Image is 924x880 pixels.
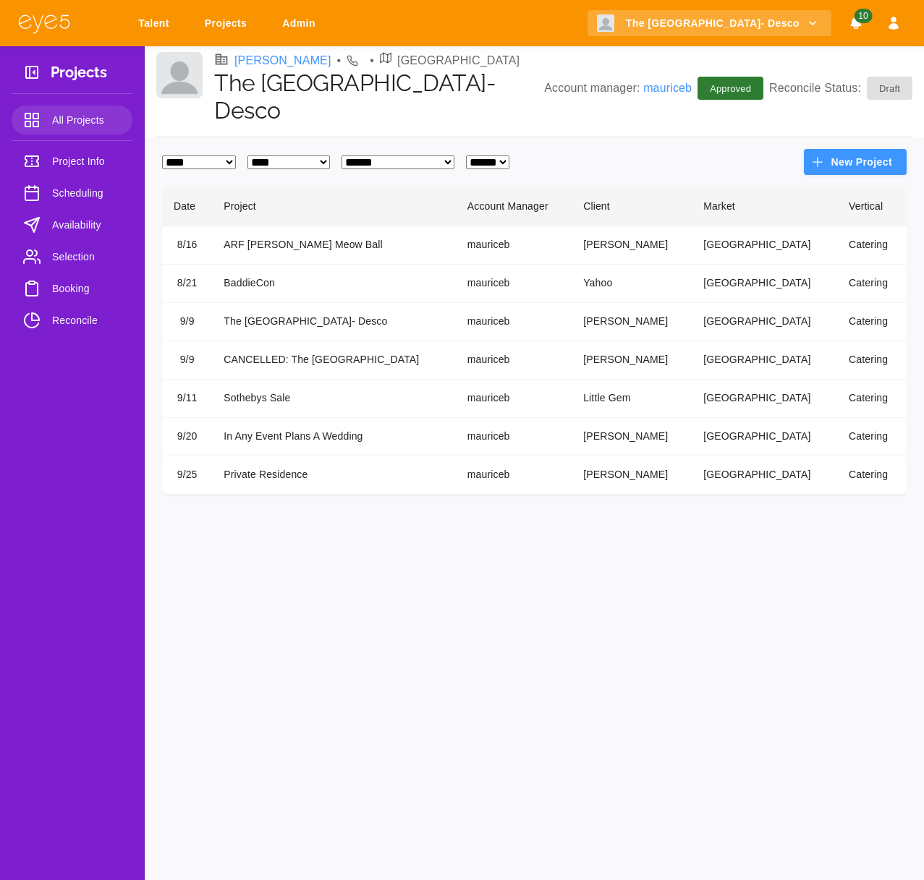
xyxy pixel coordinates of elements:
[12,306,132,335] a: Reconcile
[456,341,572,380] td: mauriceb
[51,64,107,86] h3: Projects
[837,418,907,456] td: Catering
[12,242,132,271] a: Selection
[837,380,907,418] td: Catering
[692,341,837,380] td: [GEOGRAPHIC_DATA]
[212,341,456,380] td: CANCELLED: The [GEOGRAPHIC_DATA]
[456,456,572,495] td: mauriceb
[572,456,692,495] td: [PERSON_NAME]
[854,9,872,23] span: 10
[12,106,132,134] a: All Projects
[837,456,907,495] td: Catering
[769,77,912,100] p: Reconcile Status:
[52,312,121,329] span: Reconcile
[456,418,572,456] td: mauriceb
[456,380,572,418] td: mauriceb
[572,341,692,380] td: [PERSON_NAME]
[234,52,331,69] a: [PERSON_NAME]
[12,274,132,303] a: Booking
[12,147,132,176] a: Project Info
[273,10,330,37] a: Admin
[12,210,132,239] a: Availability
[692,226,837,265] td: [GEOGRAPHIC_DATA]
[370,52,374,69] li: •
[643,82,692,94] a: mauriceb
[572,418,692,456] td: [PERSON_NAME]
[588,10,831,37] button: The [GEOGRAPHIC_DATA]- Desco
[212,456,456,495] td: Private Residence
[692,303,837,341] td: [GEOGRAPHIC_DATA]
[456,265,572,303] td: mauriceb
[837,341,907,380] td: Catering
[174,352,200,368] div: 9/9
[174,390,200,406] div: 9/11
[837,303,907,341] td: Catering
[572,265,692,303] td: Yahoo
[52,184,121,202] span: Scheduling
[174,314,200,330] div: 9/9
[212,226,456,265] td: ARF [PERSON_NAME] Meow Ball
[572,303,692,341] td: [PERSON_NAME]
[52,111,121,129] span: All Projects
[456,187,572,226] th: Account Manager
[337,52,342,69] li: •
[572,380,692,418] td: Little Gem
[174,275,200,291] div: 8/21
[12,179,132,208] a: Scheduling
[692,456,837,495] td: [GEOGRAPHIC_DATA]
[162,187,212,226] th: Date
[572,226,692,265] td: [PERSON_NAME]
[804,149,907,176] button: New Project
[52,280,121,297] span: Booking
[17,13,71,34] img: eye5
[701,82,760,96] span: Approved
[212,418,456,456] td: In Any Event Plans A Wedding
[692,187,837,226] th: Market
[174,429,200,445] div: 9/20
[870,82,909,96] span: Draft
[692,418,837,456] td: [GEOGRAPHIC_DATA]
[195,10,261,37] a: Projects
[52,216,121,234] span: Availability
[214,69,544,125] h1: The [GEOGRAPHIC_DATA]- Desco
[212,303,456,341] td: The [GEOGRAPHIC_DATA]- Desco
[692,380,837,418] td: [GEOGRAPHIC_DATA]
[212,187,456,226] th: Project
[572,187,692,226] th: Client
[837,265,907,303] td: Catering
[52,248,121,265] span: Selection
[456,303,572,341] td: mauriceb
[843,10,869,37] button: Notifications
[174,467,200,483] div: 9/25
[52,153,121,170] span: Project Info
[174,237,200,253] div: 8/16
[692,265,837,303] td: [GEOGRAPHIC_DATA]
[212,380,456,418] td: Sothebys Sale
[597,14,614,32] img: Client logo
[212,265,456,303] td: BaddieCon
[544,80,692,97] p: Account manager:
[397,52,520,69] p: [GEOGRAPHIC_DATA]
[837,226,907,265] td: Catering
[456,226,572,265] td: mauriceb
[837,187,907,226] th: Vertical
[156,52,203,98] img: Client logo
[129,10,184,37] a: Talent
